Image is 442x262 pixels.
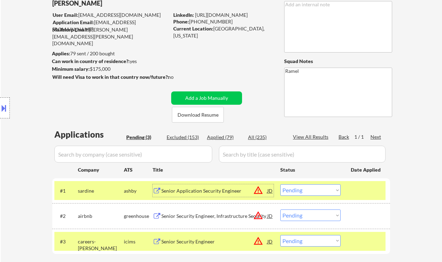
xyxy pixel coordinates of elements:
[52,27,89,33] strong: Mailslurp Email:
[173,12,194,18] strong: LinkedIn:
[126,134,161,141] div: Pending (3)
[60,238,72,245] div: #3
[53,19,94,25] strong: Application Email:
[168,74,188,81] div: no
[351,166,382,173] div: Date Applied
[253,211,263,220] button: warning_amber
[161,187,267,194] div: Senior Application Security Engineer
[195,12,248,18] a: [URL][DOMAIN_NAME]
[267,209,274,222] div: JD
[339,133,350,140] div: Back
[173,25,273,39] div: [GEOGRAPHIC_DATA], [US_STATE]
[54,146,212,163] input: Search by company (case sensitive)
[78,187,124,194] div: sardine
[284,58,392,65] div: Squad Notes
[167,134,202,141] div: Excluded (153)
[60,187,72,194] div: #1
[52,26,169,47] div: [PERSON_NAME][EMAIL_ADDRESS][PERSON_NAME][DOMAIN_NAME]
[53,12,78,18] strong: User Email:
[280,163,341,176] div: Status
[124,187,153,194] div: ashby
[60,213,72,220] div: #2
[219,146,386,163] input: Search by title (case sensitive)
[124,213,153,220] div: greenhouse
[161,213,267,220] div: Senior Security Engineer, Infrastructure Security
[124,166,153,173] div: ATS
[172,107,224,123] button: Download Resume
[293,133,330,140] div: View All Results
[78,213,124,220] div: airbnb
[207,134,242,141] div: Applied (79)
[253,185,263,195] button: warning_amber
[173,18,273,25] div: [PHONE_NUMBER]
[173,19,189,25] strong: Phone:
[248,134,283,141] div: All (235)
[370,133,382,140] div: Next
[124,238,153,245] div: icims
[53,19,169,33] div: [EMAIL_ADDRESS][DOMAIN_NAME]
[161,238,267,245] div: Senior Security Engineer
[354,133,370,140] div: 1 / 1
[153,166,274,173] div: Title
[53,12,169,19] div: [EMAIL_ADDRESS][DOMAIN_NAME]
[267,235,274,248] div: JD
[173,26,213,32] strong: Current Location:
[253,236,263,246] button: warning_amber
[171,91,242,105] button: Add a Job Manually
[267,184,274,197] div: JD
[78,238,124,252] div: careers-[PERSON_NAME]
